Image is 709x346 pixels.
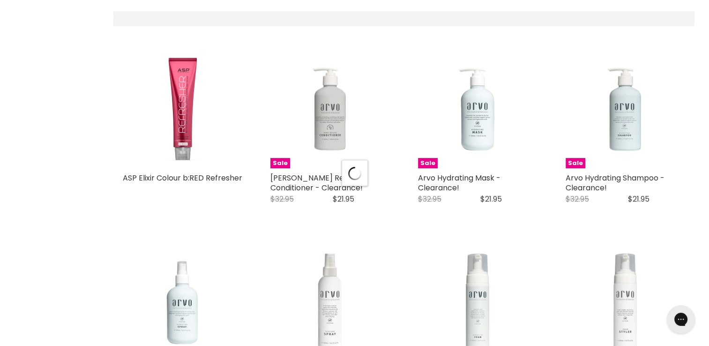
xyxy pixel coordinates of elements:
[123,173,242,183] a: ASP Elixir Colour b:RED Refresher
[418,158,438,169] span: Sale
[418,49,537,168] a: Arvo Hydrating Mask - Clearance! Sale
[566,194,589,204] span: $32.95
[270,158,290,169] span: Sale
[270,194,294,204] span: $32.95
[566,158,585,169] span: Sale
[418,49,537,168] img: Arvo Hydrating Mask - Clearance!
[123,49,242,168] img: ASP Elixir Colour b:RED Refresher
[270,49,390,168] img: Arvo Bond Rescue Conditioner - Clearance!
[628,194,649,204] span: $21.95
[418,194,441,204] span: $32.95
[270,173,363,193] a: [PERSON_NAME] Rescue Conditioner - Clearance!
[566,173,664,193] a: Arvo Hydrating Shampoo - Clearance!
[418,173,500,193] a: Arvo Hydrating Mask - Clearance!
[566,49,685,168] a: Arvo Hydrating Shampoo - Clearance! Sale
[270,49,390,168] a: Arvo Bond Rescue Conditioner - Clearance! Sale
[480,194,502,204] span: $21.95
[662,302,700,337] iframe: Gorgias live chat messenger
[566,49,685,168] img: Arvo Hydrating Shampoo - Clearance!
[333,194,354,204] span: $21.95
